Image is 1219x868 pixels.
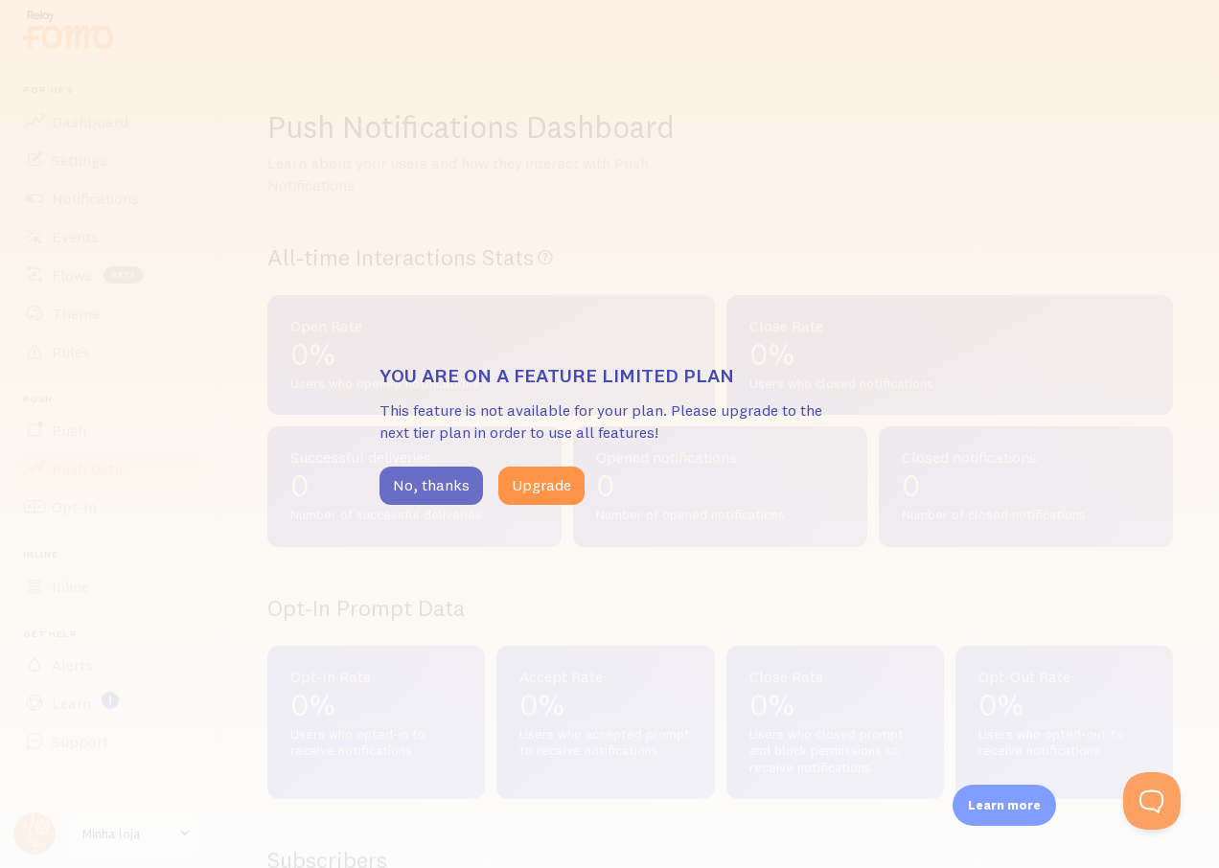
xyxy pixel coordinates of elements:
div: Learn more [953,785,1056,826]
iframe: Help Scout Beacon - Open [1123,772,1181,830]
button: No, thanks [379,467,483,505]
p: Learn more [968,796,1041,814]
h3: You are on a feature limited plan [379,363,839,388]
button: Upgrade [498,467,585,505]
p: This feature is not available for your plan. Please upgrade to the next tier plan in order to use... [379,400,839,444]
